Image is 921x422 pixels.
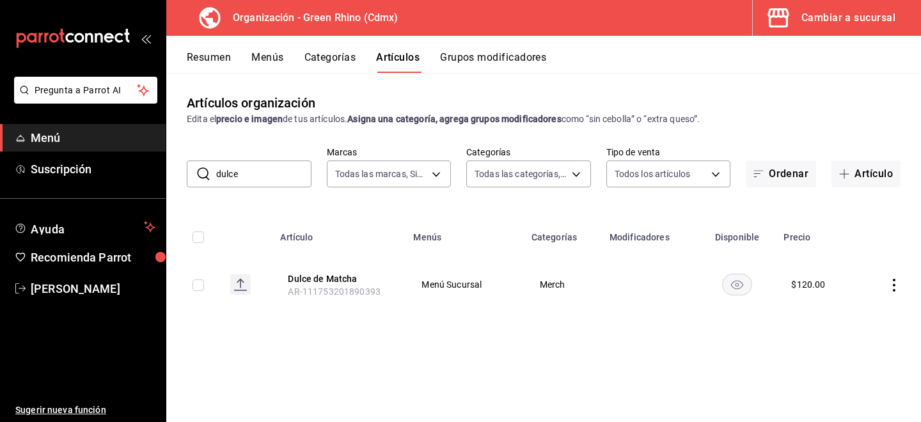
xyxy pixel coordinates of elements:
[776,213,858,254] th: Precio
[251,51,283,73] button: Menús
[466,148,591,157] label: Categorías
[440,51,546,73] button: Grupos modificadores
[327,148,452,157] label: Marcas
[216,161,311,187] input: Buscar artículo
[9,93,157,106] a: Pregunta a Parrot AI
[31,249,155,266] span: Recomienda Parrot
[187,93,315,113] div: Artículos organización
[888,279,901,292] button: actions
[801,9,895,27] div: Cambiar a sucursal
[606,148,731,157] label: Tipo de venta
[746,160,816,187] button: Ordenar
[15,403,155,417] span: Sugerir nueva función
[187,113,901,126] div: Edita el de tus artículos. como “sin cebolla” o “extra queso”.
[540,280,586,289] span: Merch
[14,77,157,104] button: Pregunta a Parrot AI
[31,160,155,178] span: Suscripción
[831,160,901,187] button: Artículo
[347,114,561,124] strong: Asigna una categoría, agrega grupos modificadores
[335,168,428,180] span: Todas las marcas, Sin marca
[698,213,776,254] th: Disponible
[602,213,698,254] th: Modificadores
[187,51,231,73] button: Resumen
[524,213,602,254] th: Categorías
[31,219,139,235] span: Ayuda
[722,274,752,295] button: availability-product
[288,286,381,297] span: AR-111753201890393
[615,168,691,180] span: Todos los artículos
[31,280,155,297] span: [PERSON_NAME]
[187,51,921,73] div: navigation tabs
[475,168,567,180] span: Todas las categorías, Sin categoría
[216,114,283,124] strong: precio e imagen
[791,278,825,291] div: $ 120.00
[272,213,405,254] th: Artículo
[304,51,356,73] button: Categorías
[421,280,507,289] span: Menú Sucursal
[376,51,420,73] button: Artículos
[141,33,151,43] button: open_drawer_menu
[35,84,138,97] span: Pregunta a Parrot AI
[405,213,523,254] th: Menús
[223,10,398,26] h3: Organización - Green Rhino (Cdmx)
[31,129,155,146] span: Menú
[288,272,390,285] button: edit-product-location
